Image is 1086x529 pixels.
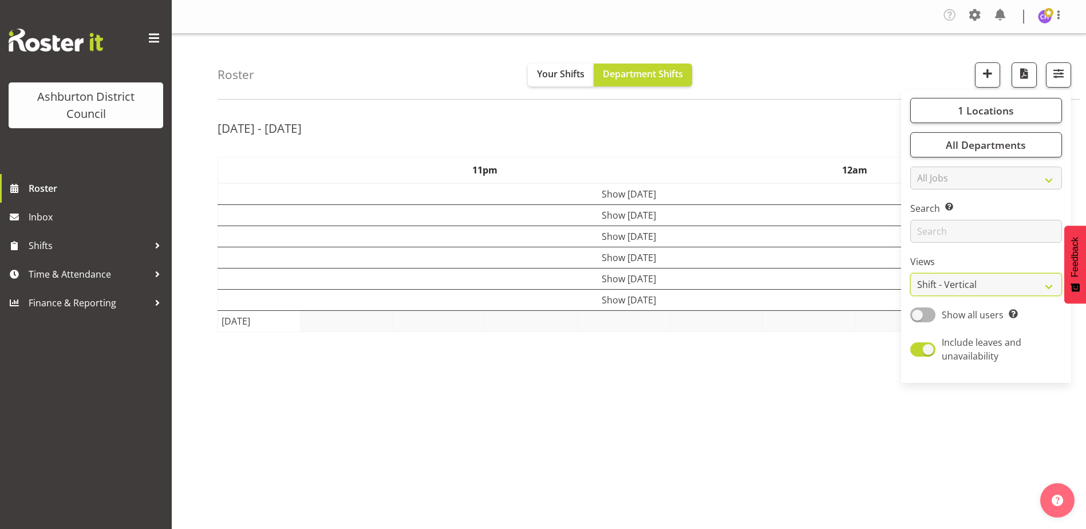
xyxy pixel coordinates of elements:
[218,269,1040,290] td: Show [DATE]
[537,68,585,80] span: Your Shifts
[20,88,152,123] div: Ashburton District Council
[9,29,103,52] img: Rosterit website logo
[528,64,594,86] button: Your Shifts
[910,98,1062,123] button: 1 Locations
[218,226,1040,247] td: Show [DATE]
[1064,226,1086,303] button: Feedback - Show survey
[910,220,1062,243] input: Search
[1012,62,1037,88] button: Download a PDF of the roster according to the set date range.
[29,266,149,283] span: Time & Attendance
[218,183,1040,205] td: Show [DATE]
[1038,10,1052,23] img: chalotter-hydes5348.jpg
[218,311,301,332] td: [DATE]
[218,205,1040,226] td: Show [DATE]
[910,132,1062,157] button: All Departments
[910,255,1062,269] label: Views
[910,202,1062,215] label: Search
[29,180,166,197] span: Roster
[958,104,1014,117] span: 1 Locations
[942,336,1021,362] span: Include leaves and unavailability
[300,157,670,184] th: 11pm
[1052,495,1063,506] img: help-xxl-2.png
[670,157,1040,184] th: 12am
[1046,62,1071,88] button: Filter Shifts
[29,208,166,226] span: Inbox
[946,138,1026,152] span: All Departments
[29,237,149,254] span: Shifts
[29,294,149,311] span: Finance & Reporting
[218,247,1040,269] td: Show [DATE]
[603,68,683,80] span: Department Shifts
[975,62,1000,88] button: Add a new shift
[594,64,692,86] button: Department Shifts
[1070,237,1080,277] span: Feedback
[942,309,1004,321] span: Show all users
[218,68,254,81] h4: Roster
[218,290,1040,311] td: Show [DATE]
[218,121,302,136] h2: [DATE] - [DATE]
